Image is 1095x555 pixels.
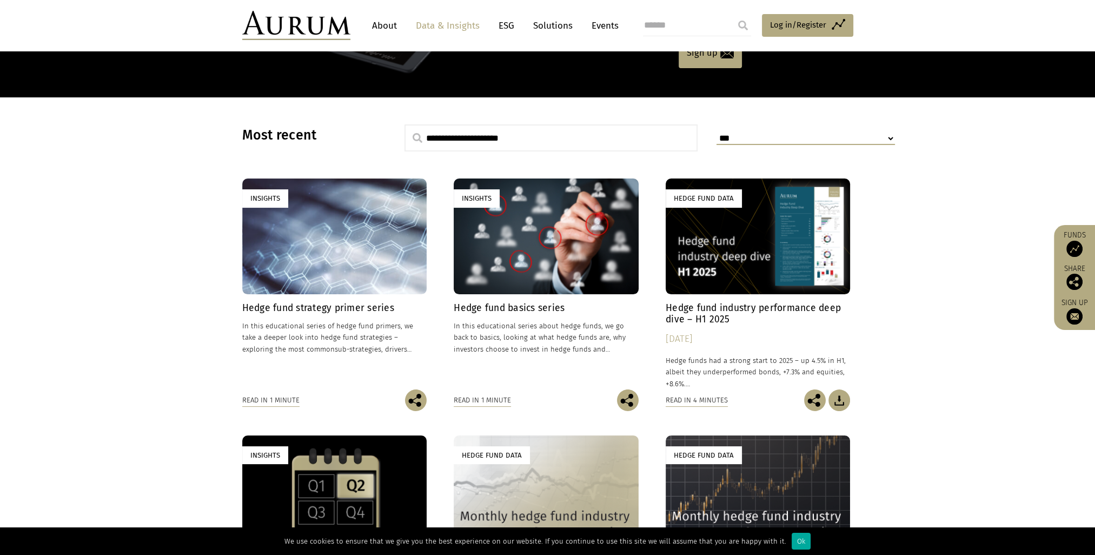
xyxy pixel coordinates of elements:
[493,16,520,36] a: ESG
[666,355,851,389] p: Hedge funds had a strong start to 2025 – up 4.5% in H1, albeit they underperformed bonds, +7.3% a...
[335,345,381,353] span: sub-strategies
[454,179,639,389] a: Insights Hedge fund basics series In this educational series about hedge funds, we go back to bas...
[804,389,826,411] img: Share this post
[1059,230,1090,257] a: Funds
[405,389,427,411] img: Share this post
[242,320,427,354] p: In this educational series of hedge fund primers, we take a deeper look into hedge fund strategie...
[410,16,485,36] a: Data & Insights
[1059,265,1090,290] div: Share
[666,332,851,347] div: [DATE]
[242,127,377,143] h3: Most recent
[367,16,402,36] a: About
[732,15,754,36] input: Submit
[828,389,850,411] img: Download Article
[666,394,728,406] div: Read in 4 minutes
[762,14,853,37] a: Log in/Register
[1066,241,1083,257] img: Access Funds
[413,133,422,143] img: search.svg
[617,389,639,411] img: Share this post
[1059,298,1090,325] a: Sign up
[454,320,639,354] p: In this educational series about hedge funds, we go back to basics, looking at what hedge funds a...
[666,179,851,389] a: Hedge Fund Data Hedge fund industry performance deep dive – H1 2025 [DATE] Hedge funds had a stro...
[242,446,288,464] div: Insights
[454,302,639,314] h4: Hedge fund basics series
[770,18,826,31] span: Log in/Register
[1066,308,1083,325] img: Sign up to our newsletter
[242,189,288,207] div: Insights
[666,189,742,207] div: Hedge Fund Data
[242,302,427,314] h4: Hedge fund strategy primer series
[586,16,619,36] a: Events
[1066,274,1083,290] img: Share this post
[242,394,300,406] div: Read in 1 minute
[242,11,350,40] img: Aurum
[792,533,811,550] div: Ok
[242,179,427,389] a: Insights Hedge fund strategy primer series In this educational series of hedge fund primers, we t...
[528,16,578,36] a: Solutions
[720,48,734,58] img: email-icon
[454,446,530,464] div: Hedge Fund Data
[666,446,742,464] div: Hedge Fund Data
[666,302,851,325] h4: Hedge fund industry performance deep dive – H1 2025
[454,189,500,207] div: Insights
[679,38,742,68] a: Sign up
[454,394,511,406] div: Read in 1 minute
